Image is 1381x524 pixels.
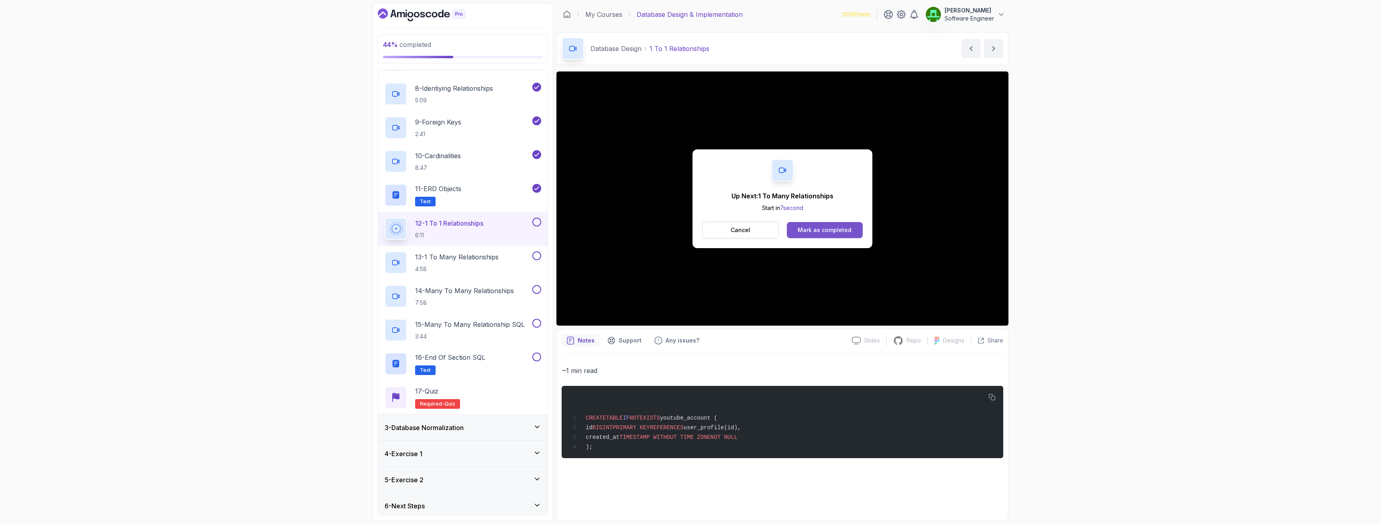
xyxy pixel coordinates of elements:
[780,204,803,211] span: 7 second
[378,415,548,440] button: 3-Database Normalization
[383,41,431,49] span: completed
[684,424,741,431] span: user_profile(id),
[925,6,1005,22] button: user profile image[PERSON_NAME]Software Engineer
[563,10,571,18] a: Dashboard
[378,467,548,493] button: 5-Exercise 2
[578,336,595,345] p: Notes
[415,84,493,93] p: 8 - Identiying Relationships
[415,320,525,329] p: 15 - Many To Many Relationship SQL
[613,424,650,431] span: PRIMARY KEY
[415,332,525,340] p: 3:44
[385,285,541,308] button: 14-Many To Many Relationships7:58
[385,150,541,173] button: 10-Cardinalities8:47
[415,286,514,296] p: 14 - Many To Many Relationships
[842,10,870,18] p: 1208 Points
[586,424,593,431] span: id
[556,71,1008,326] iframe: 10 - 1 to 1 Relationships
[711,434,737,440] span: NOT NULL
[385,501,425,511] h3: 6 - Next Steps
[378,8,484,21] a: Dashboard
[444,401,455,407] span: quiz
[988,336,1003,345] p: Share
[945,14,994,22] p: Software Engineer
[731,191,833,201] p: Up Next: 1 To Many Relationships
[623,415,629,421] span: IF
[415,117,461,127] p: 9 - Foreign Keys
[415,130,461,138] p: 2:41
[415,96,493,104] p: 5:09
[420,367,431,373] span: Text
[984,39,1003,58] button: next content
[562,365,1003,376] p: ~1 min read
[593,424,613,431] span: BIGINT
[415,231,483,239] p: 6:11
[660,415,717,421] span: youtube_account (
[385,218,541,240] button: 12-1 To 1 Relationships6:11
[415,265,499,273] p: 4:58
[943,336,964,345] p: Designs
[385,353,541,375] button: 16-End Of Section SQLText
[906,336,921,345] p: Repo
[629,415,640,421] span: NOT
[385,319,541,341] button: 15-Many To Many Relationship SQL3:44
[586,444,593,450] span: );
[385,251,541,274] button: 13-1 To Many Relationships4:58
[945,6,994,14] p: [PERSON_NAME]
[415,386,438,396] p: 17 - Quiz
[415,252,499,262] p: 13 - 1 To Many Relationships
[798,226,851,234] div: Mark as completed
[383,41,398,49] span: 44 %
[378,441,548,467] button: 4-Exercise 1
[640,415,660,421] span: EXISTS
[385,116,541,139] button: 9-Foreign Keys2:41
[637,10,743,19] p: Database Design & Implementation
[385,423,464,432] h3: 3 - Database Normalization
[603,334,646,347] button: Support button
[787,222,863,238] button: Mark as completed
[562,334,599,347] button: notes button
[420,198,431,205] span: Text
[585,10,622,19] a: My Courses
[619,336,642,345] p: Support
[731,226,750,234] p: Cancel
[385,475,424,485] h3: 5 - Exercise 2
[586,434,619,440] span: created_at
[415,151,461,161] p: 10 - Cardinalities
[385,386,541,409] button: 17-QuizRequired-quiz
[606,415,623,421] span: TABLE
[415,353,485,362] p: 16 - End Of Section SQL
[961,39,981,58] button: previous content
[415,164,461,172] p: 8:47
[650,334,704,347] button: Feedback button
[864,336,880,345] p: Slides
[619,434,711,440] span: TIMESTAMP WITHOUT TIME ZONE
[650,424,684,431] span: REFERENCES
[591,44,642,53] p: Database Design
[415,218,483,228] p: 12 - 1 To 1 Relationships
[586,415,606,421] span: CREATE
[415,184,461,194] p: 11 - ERD Objects
[420,401,444,407] span: Required-
[650,44,709,53] p: 1 To 1 Relationships
[702,222,779,239] button: Cancel
[666,336,699,345] p: Any issues?
[415,299,514,307] p: 7:58
[971,336,1003,345] button: Share
[385,83,541,105] button: 8-Identiying Relationships5:09
[385,184,541,206] button: 11-ERD ObjectsText
[378,493,548,519] button: 6-Next Steps
[385,449,422,459] h3: 4 - Exercise 1
[731,204,833,212] p: Start in
[926,7,941,22] img: user profile image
